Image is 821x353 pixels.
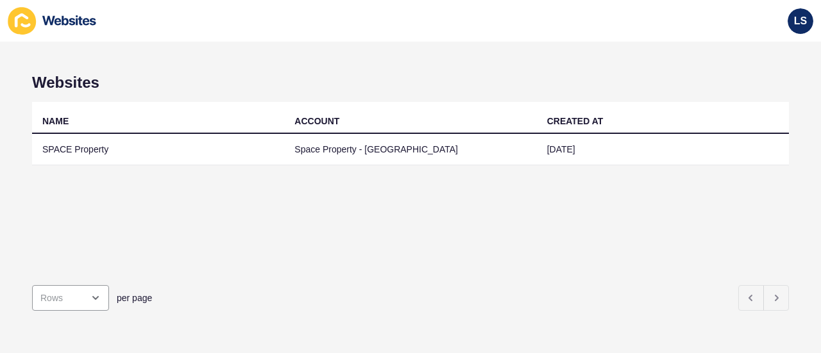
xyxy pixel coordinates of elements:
[42,115,69,127] div: NAME
[294,115,339,127] div: ACCOUNT
[117,291,152,304] span: per page
[32,74,789,92] h1: Websites
[32,134,284,165] td: SPACE Property
[284,134,536,165] td: Space Property - [GEOGRAPHIC_DATA]
[537,134,789,165] td: [DATE]
[794,15,807,28] span: LS
[32,285,109,311] div: open menu
[547,115,604,127] div: CREATED AT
